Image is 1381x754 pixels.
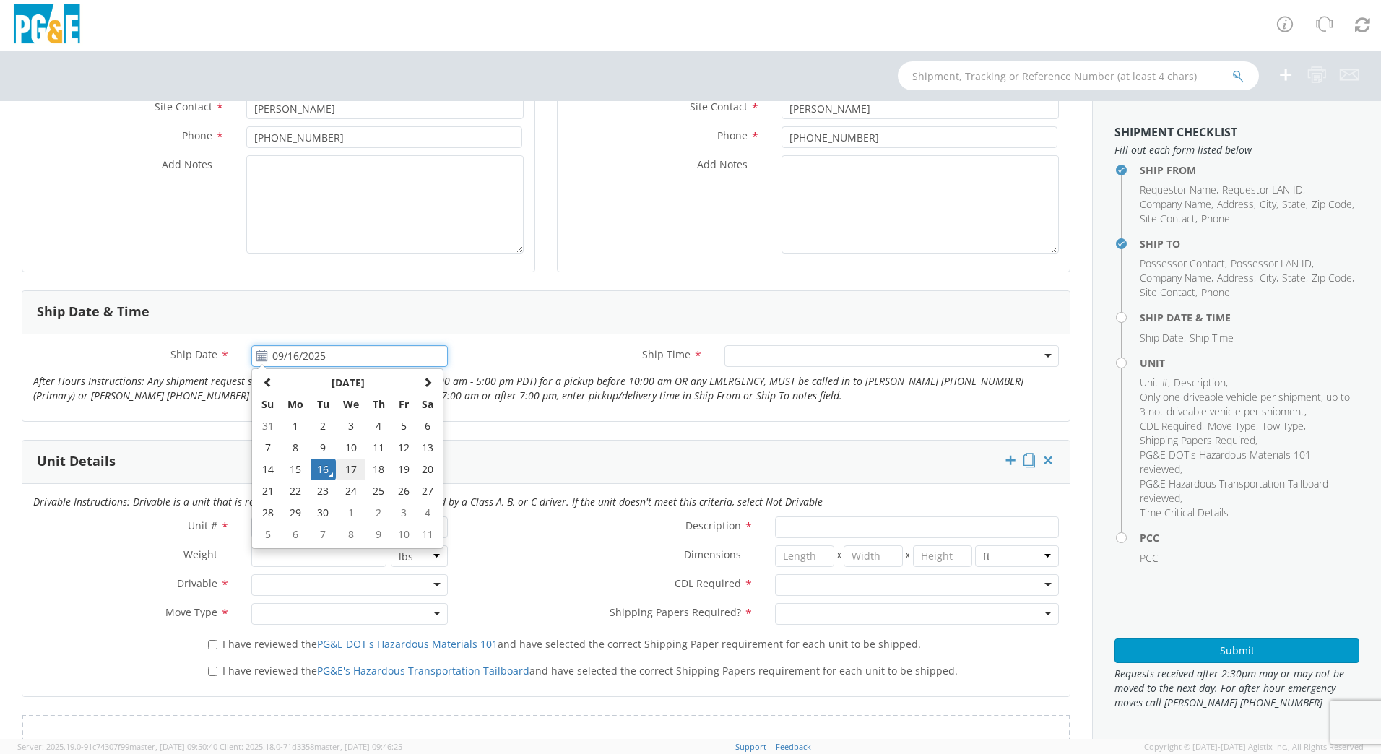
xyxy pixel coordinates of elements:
button: Submit [1114,638,1359,663]
li: , [1140,331,1186,345]
li: , [1217,271,1256,285]
th: We [336,394,366,415]
td: 1 [280,415,311,437]
td: 25 [365,480,391,502]
span: Zip Code [1312,197,1352,211]
input: Length [775,545,834,567]
h3: Ship Date & Time [37,305,150,319]
li: , [1140,448,1356,477]
td: 1 [336,502,366,524]
span: Unit # [188,519,217,532]
td: 12 [391,437,416,459]
span: Add Notes [697,157,748,171]
h4: Ship Date & Time [1140,312,1359,323]
td: 18 [365,459,391,480]
input: I have reviewed thePG&E's Hazardous Transportation Tailboardand have selected the correct Shippin... [208,667,217,676]
span: Dimensions [684,547,741,561]
td: 16 [311,459,336,480]
li: , [1231,256,1314,271]
td: 11 [365,437,391,459]
span: Phone [1201,285,1230,299]
td: 3 [336,415,366,437]
td: 14 [255,459,280,480]
li: , [1260,197,1278,212]
td: 10 [336,437,366,459]
span: Move Type [165,605,217,619]
span: Add Notes [162,157,212,171]
li: , [1174,376,1228,390]
li: , [1312,197,1354,212]
li: , [1282,197,1308,212]
span: Possessor LAN ID [1231,256,1312,270]
h4: Ship From [1140,165,1359,175]
h4: PCC [1140,532,1359,543]
td: 3 [391,502,416,524]
span: Description [685,519,741,532]
th: Su [255,394,280,415]
span: Site Contact [1140,285,1195,299]
td: 6 [415,415,440,437]
td: 22 [280,480,311,502]
span: PG&E Hazardous Transportation Tailboard reviewed [1140,477,1328,505]
span: I have reviewed the and have selected the correct Shipping Paper requirement for each unit to be ... [222,637,921,651]
li: , [1140,285,1198,300]
li: , [1262,419,1306,433]
td: 2 [365,502,391,524]
span: Server: 2025.19.0-91c74307f99 [17,741,217,752]
input: Width [844,545,903,567]
li: , [1140,271,1213,285]
span: Only one driveable vehicle per shipment, up to 3 not driveable vehicle per shipment [1140,390,1350,418]
span: PCC [1140,551,1159,565]
td: 28 [255,502,280,524]
li: , [1222,183,1305,197]
img: pge-logo-06675f144f4cfa6a6814.png [11,4,83,47]
li: , [1140,376,1170,390]
h4: Unit [1140,357,1359,368]
span: Ship Time [1190,331,1234,344]
span: Site Contact [155,100,212,113]
td: 26 [391,480,416,502]
span: Fill out each form listed below [1114,143,1359,157]
td: 29 [280,502,311,524]
span: Phone [717,129,748,142]
span: X [834,545,844,567]
li: , [1312,271,1354,285]
span: CDL Required [1140,419,1202,433]
span: Possessor Contact [1140,256,1225,270]
span: I have reviewed the and have selected the correct Shipping Papers requirement for each unit to be... [222,664,958,677]
td: 23 [311,480,336,502]
span: Copyright © [DATE]-[DATE] Agistix Inc., All Rights Reserved [1144,741,1364,753]
td: 6 [280,524,311,545]
i: Drivable Instructions: Drivable is a unit that is roadworthy and can be driven over the road by a... [33,495,823,508]
td: 8 [280,437,311,459]
li: , [1140,256,1227,271]
span: master, [DATE] 09:50:40 [129,741,217,752]
span: Company Name [1140,271,1211,285]
td: 5 [255,524,280,545]
span: Ship Date [170,347,217,361]
span: Ship Date [1140,331,1184,344]
th: Sa [415,394,440,415]
span: Ship Time [642,347,690,361]
span: State [1282,197,1306,211]
td: 11 [415,524,440,545]
li: , [1140,419,1204,433]
th: Select Month [280,372,415,394]
li: , [1140,433,1257,448]
td: 31 [255,415,280,437]
td: 9 [365,524,391,545]
span: Time Critical Details [1140,506,1229,519]
span: Next Month [423,377,433,387]
li: , [1140,390,1356,419]
td: 4 [415,502,440,524]
td: 30 [311,502,336,524]
span: Description [1174,376,1226,389]
li: , [1217,197,1256,212]
th: Fr [391,394,416,415]
span: Unit # [1140,376,1168,389]
td: 13 [415,437,440,459]
i: After Hours Instructions: Any shipment request submitted after normal business hours (7:00 am - 5... [33,374,1023,402]
td: 24 [336,480,366,502]
td: 17 [336,459,366,480]
th: Th [365,394,391,415]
